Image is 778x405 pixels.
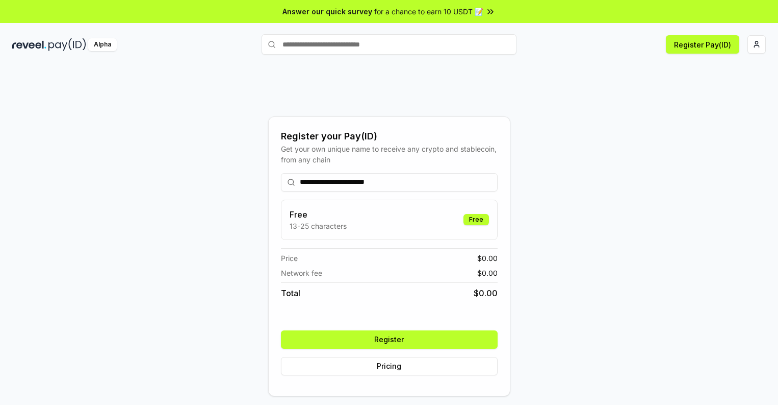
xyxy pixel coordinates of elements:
[48,38,86,51] img: pay_id
[477,268,498,278] span: $ 0.00
[290,221,347,231] p: 13-25 characters
[281,268,322,278] span: Network fee
[12,38,46,51] img: reveel_dark
[281,253,298,264] span: Price
[281,287,300,299] span: Total
[281,129,498,144] div: Register your Pay(ID)
[88,38,117,51] div: Alpha
[474,287,498,299] span: $ 0.00
[281,330,498,349] button: Register
[290,208,347,221] h3: Free
[282,6,372,17] span: Answer our quick survey
[281,144,498,165] div: Get your own unique name to receive any crypto and stablecoin, from any chain
[666,35,739,54] button: Register Pay(ID)
[374,6,483,17] span: for a chance to earn 10 USDT 📝
[463,214,489,225] div: Free
[281,357,498,375] button: Pricing
[477,253,498,264] span: $ 0.00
